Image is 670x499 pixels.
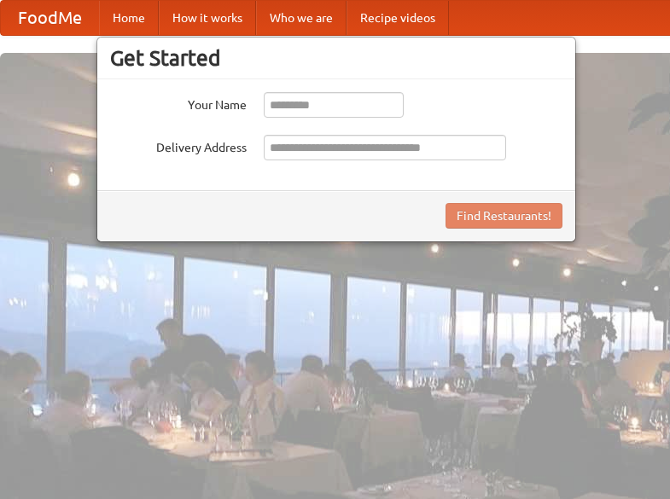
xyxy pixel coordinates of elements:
[110,92,247,113] label: Your Name
[110,135,247,156] label: Delivery Address
[347,1,449,35] a: Recipe videos
[99,1,159,35] a: Home
[1,1,99,35] a: FoodMe
[446,203,562,229] button: Find Restaurants!
[159,1,256,35] a: How it works
[110,45,562,71] h3: Get Started
[256,1,347,35] a: Who we are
